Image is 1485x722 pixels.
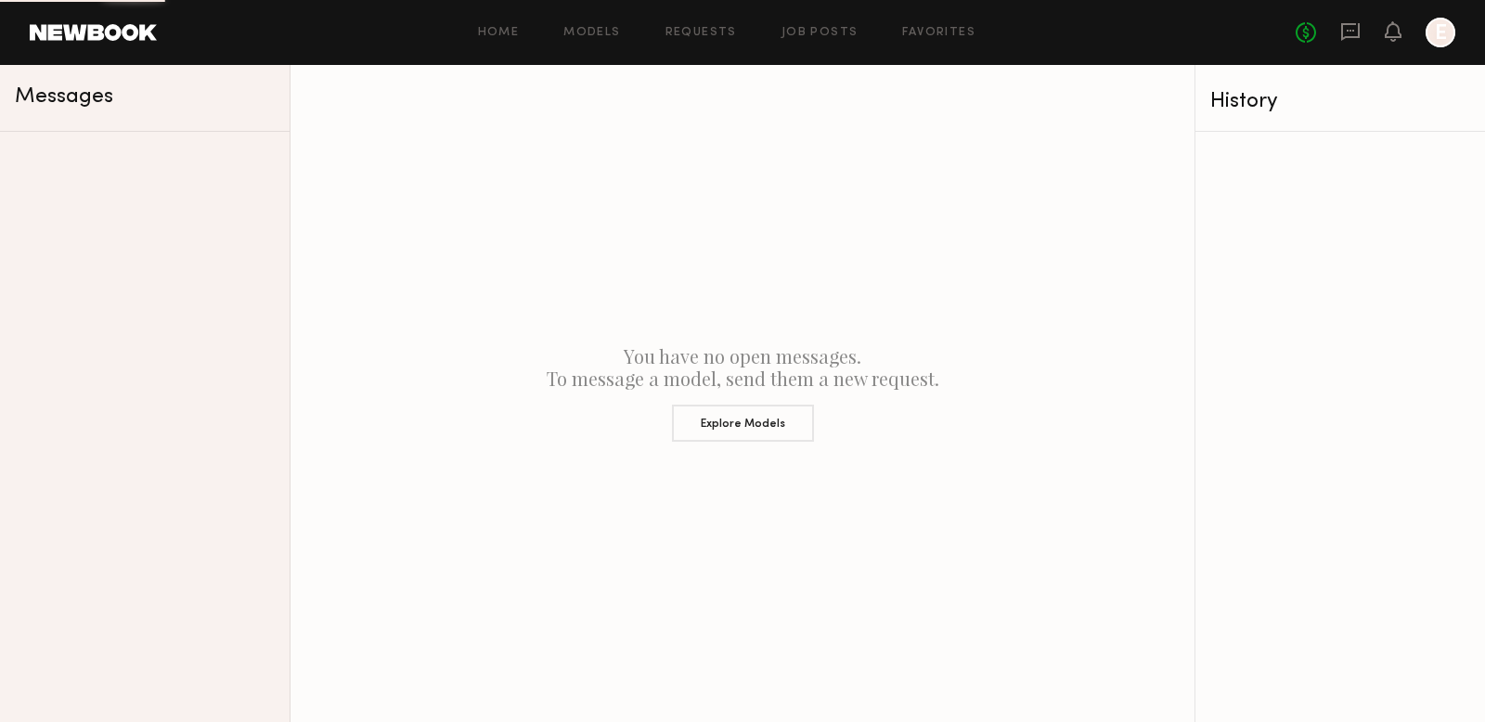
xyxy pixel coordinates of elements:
[665,27,737,39] a: Requests
[15,86,113,108] span: Messages
[672,405,814,442] button: Explore Models
[1210,91,1470,112] div: History
[1426,18,1455,47] a: E
[478,27,520,39] a: Home
[781,27,859,39] a: Job Posts
[291,65,1194,722] div: You have no open messages. To message a model, send them a new request.
[563,27,620,39] a: Models
[305,390,1180,442] a: Explore Models
[902,27,975,39] a: Favorites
